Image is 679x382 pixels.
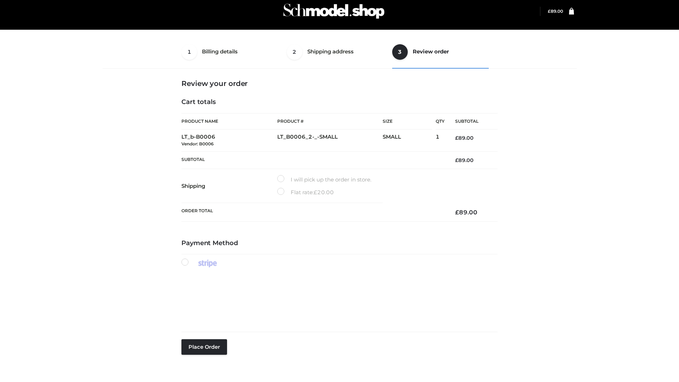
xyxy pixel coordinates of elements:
[455,135,458,141] span: £
[277,129,383,152] td: LT_B0006_2-_-SMALL
[314,189,317,196] span: £
[455,135,474,141] bdi: 89.00
[455,209,459,216] span: £
[455,209,477,216] bdi: 89.00
[455,157,458,163] span: £
[548,8,551,14] span: £
[548,8,563,14] a: £89.00
[277,188,334,197] label: Flat rate:
[383,129,436,152] td: SMALL
[548,8,563,14] bdi: 89.00
[277,113,383,129] th: Product #
[277,175,371,184] label: I will pick up the order in store.
[180,275,496,320] iframe: Secure payment input frame
[436,129,445,152] td: 1
[181,79,498,88] h3: Review your order
[383,114,432,129] th: Size
[436,113,445,129] th: Qty
[181,239,498,247] h4: Payment Method
[181,339,227,355] button: Place order
[445,114,498,129] th: Subtotal
[455,157,474,163] bdi: 89.00
[181,151,445,169] th: Subtotal
[181,113,277,129] th: Product Name
[314,189,334,196] bdi: 20.00
[181,141,214,146] small: Vendor: B0006
[181,169,277,203] th: Shipping
[181,98,498,106] h4: Cart totals
[181,203,445,222] th: Order Total
[181,129,277,152] td: LT_b-B0006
